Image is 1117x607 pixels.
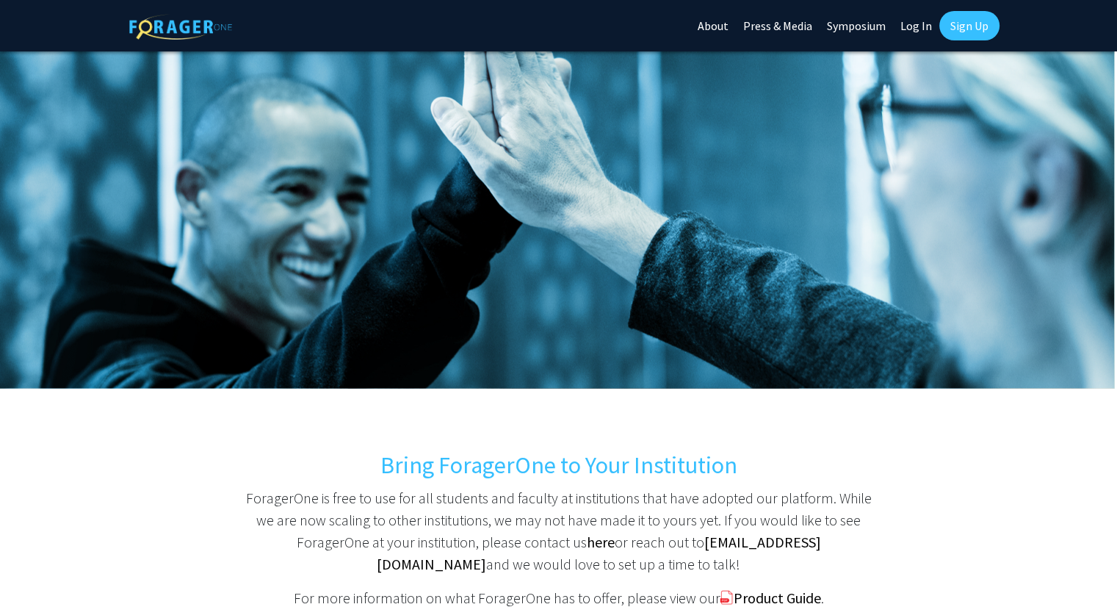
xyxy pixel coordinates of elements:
a: [EMAIL_ADDRESS][DOMAIN_NAME] [377,533,821,573]
img: pdf_icon.png [720,590,733,605]
iframe: Chat [11,541,62,596]
a: Product Guide [734,589,821,607]
p: ForagerOne is free to use for all students and faculty at institutions that have adopted our plat... [239,487,878,575]
a: here [587,533,615,551]
a: Sign Up [939,11,999,40]
img: ForagerOne Logo [129,14,232,40]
